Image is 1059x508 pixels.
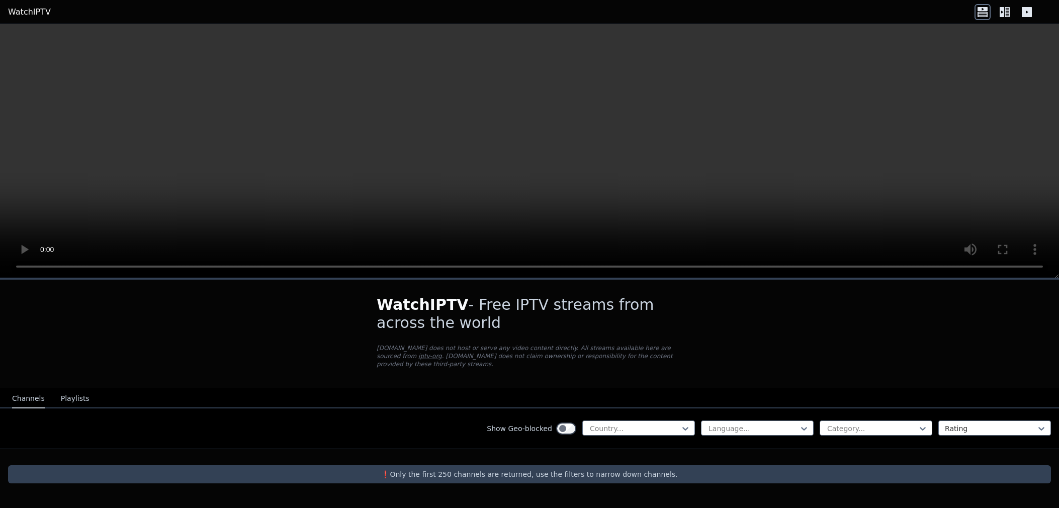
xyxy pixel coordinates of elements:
p: [DOMAIN_NAME] does not host or serve any video content directly. All streams available here are s... [377,344,682,368]
a: iptv-org [418,353,442,360]
span: WatchIPTV [377,296,469,313]
h1: - Free IPTV streams from across the world [377,296,682,332]
p: ❗️Only the first 250 channels are returned, use the filters to narrow down channels. [12,469,1047,479]
button: Playlists [61,389,90,408]
button: Channels [12,389,45,408]
label: Show Geo-blocked [487,424,552,434]
a: WatchIPTV [8,6,51,18]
